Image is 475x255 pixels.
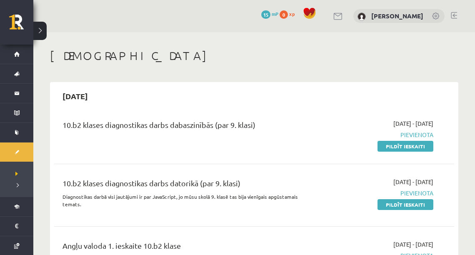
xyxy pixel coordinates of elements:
span: xp [289,10,295,17]
span: [DATE] - [DATE] [393,119,433,128]
a: 0 xp [280,10,299,17]
div: 10.b2 klases diagnostikas darbs datorikā (par 9. klasi) [62,177,305,193]
a: Pildīt ieskaiti [377,141,433,152]
h1: [DEMOGRAPHIC_DATA] [50,49,458,63]
a: [PERSON_NAME] [371,12,423,20]
a: Pildīt ieskaiti [377,199,433,210]
h2: [DATE] [54,86,96,106]
span: [DATE] - [DATE] [393,240,433,249]
span: [DATE] - [DATE] [393,177,433,186]
span: 15 [261,10,270,19]
span: 0 [280,10,288,19]
a: 15 mP [261,10,278,17]
span: Pievienota [318,130,433,139]
img: Loreta Veigule [357,12,366,21]
div: 10.b2 klases diagnostikas darbs dabaszinībās (par 9. klasi) [62,119,305,135]
span: Pievienota [318,189,433,197]
span: mP [272,10,278,17]
p: Diagnostikas darbā visi jautājumi ir par JavaScript, jo mūsu skolā 9. klasē tas bija vienīgais ap... [62,193,305,208]
a: Rīgas 1. Tālmācības vidusskola [9,15,33,35]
